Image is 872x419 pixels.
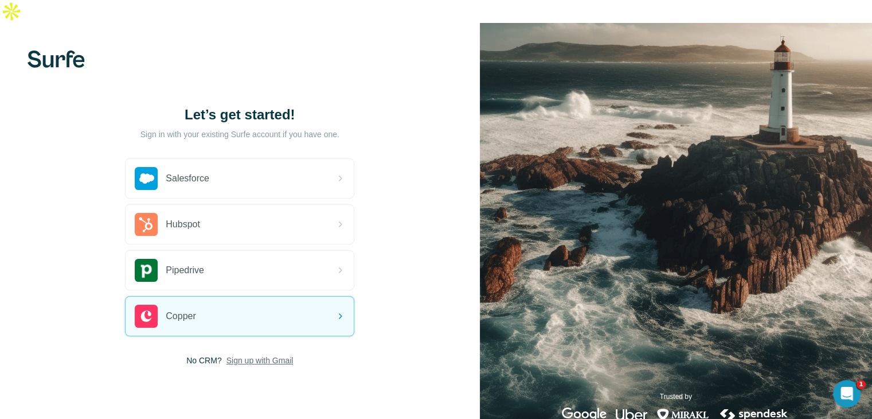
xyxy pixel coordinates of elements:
h1: Let’s get started! [125,106,354,124]
button: Sign up with Gmail [226,355,294,366]
img: Surfe's logo [28,51,85,68]
p: Sign in with your existing Surfe account if you have one. [140,129,339,140]
span: Salesforce [166,172,209,185]
span: Copper [166,309,195,323]
p: Trusted by [660,391,692,402]
span: Pipedrive [166,263,204,277]
img: salesforce's logo [135,167,158,190]
img: copper's logo [135,305,158,328]
img: pipedrive's logo [135,259,158,282]
iframe: Intercom live chat [833,380,861,408]
span: Hubspot [166,218,200,231]
span: 1 [857,380,866,389]
img: hubspot's logo [135,213,158,236]
span: No CRM? [186,355,221,366]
